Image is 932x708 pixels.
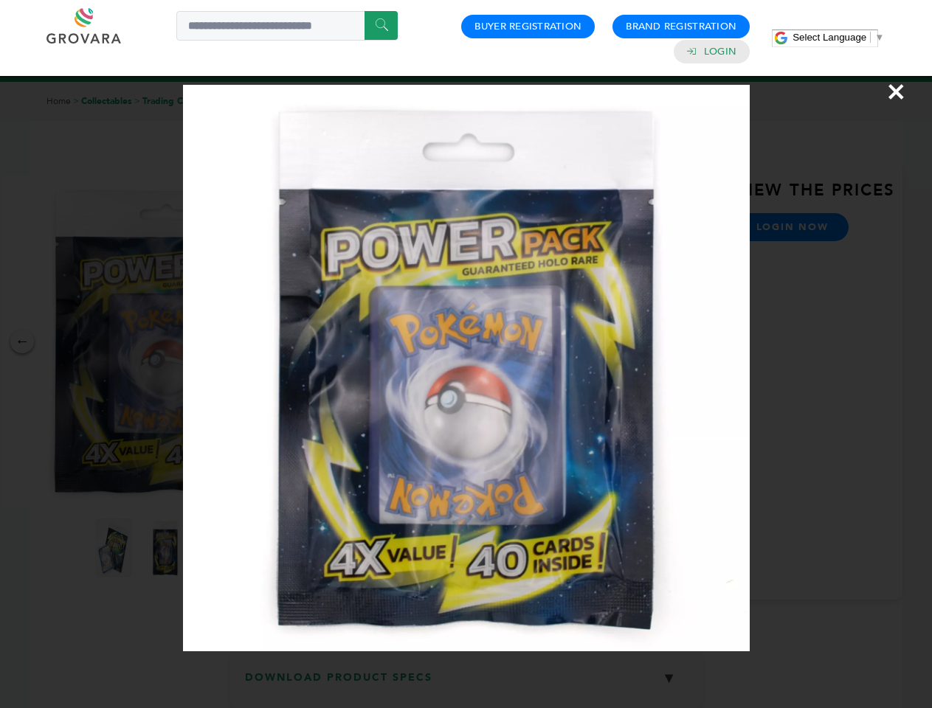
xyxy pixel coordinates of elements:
input: Search a product or brand... [176,11,398,41]
img: Image Preview [183,85,750,651]
span: ▼ [874,32,884,43]
span: Select Language [793,32,866,43]
a: Brand Registration [626,20,736,33]
a: Login [704,45,736,58]
span: × [886,71,906,112]
a: Buyer Registration [474,20,581,33]
a: Select Language​ [793,32,884,43]
span: ​ [870,32,871,43]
